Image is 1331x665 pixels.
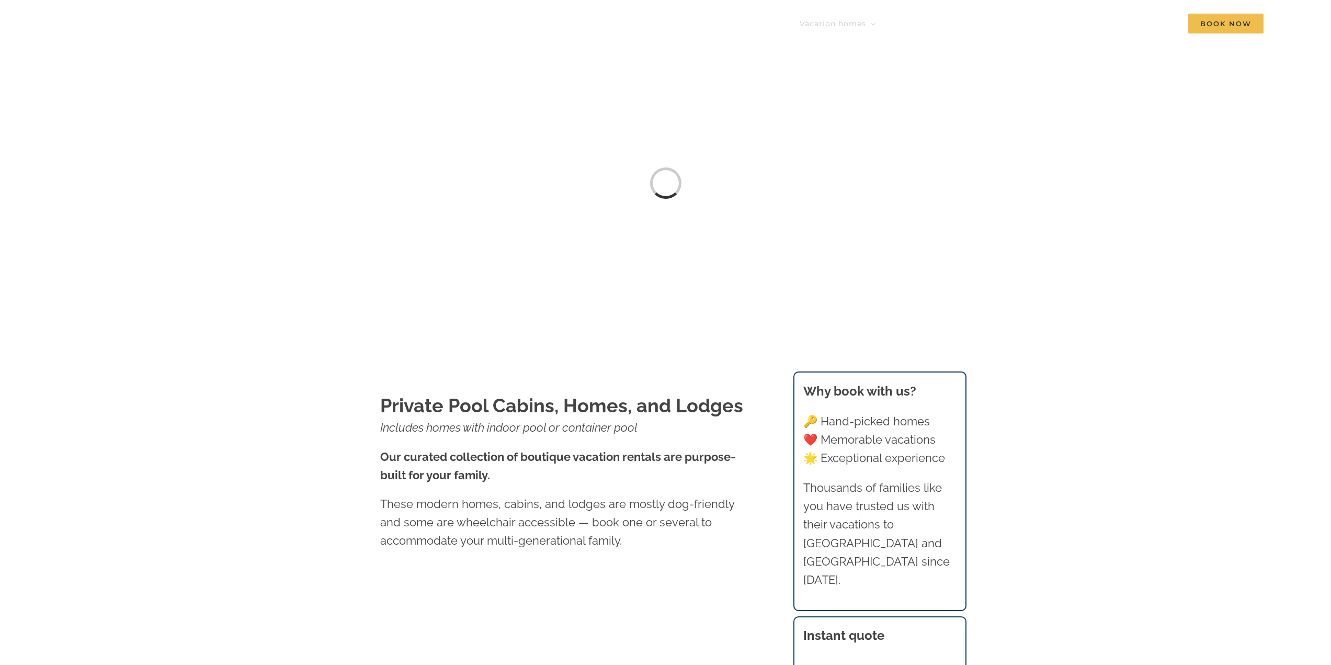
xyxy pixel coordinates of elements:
[1188,14,1264,33] span: Book Now
[900,13,962,34] a: Things to do
[800,13,876,34] a: Vacation homes
[380,495,755,550] p: These modern homes, cabins, and lodges are mostly dog-friendly and some are wheelchair accessible...
[380,450,735,482] strong: Our curated collection of boutique vacation rentals are purpose-built for your family.
[800,13,1264,34] nav: Main Menu
[1132,13,1165,34] a: Contact
[803,382,956,401] h3: Why book with us?
[985,20,1040,27] span: Deals & More
[1073,20,1098,27] span: About
[380,395,743,416] strong: Private Pool Cabins, Homes, and Lodges
[1188,13,1264,34] a: Book Now
[380,421,638,434] em: Includes homes with indoor pool or container pool
[1132,20,1165,27] span: Contact
[1073,13,1108,34] a: About
[800,20,866,27] span: Vacation homes
[803,628,884,643] strong: Instant quote
[803,479,956,589] p: Thousands of families like you have trusted us with their vacations to [GEOGRAPHIC_DATA] and [GEO...
[67,16,245,39] img: Branson Family Retreats Logo
[985,13,1050,34] a: Deals & More
[900,20,952,27] span: Things to do
[646,164,685,202] div: Loading...
[803,412,956,468] p: 🔑 Hand-picked homes ❤️ Memorable vacations 🌟 Exceptional experience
